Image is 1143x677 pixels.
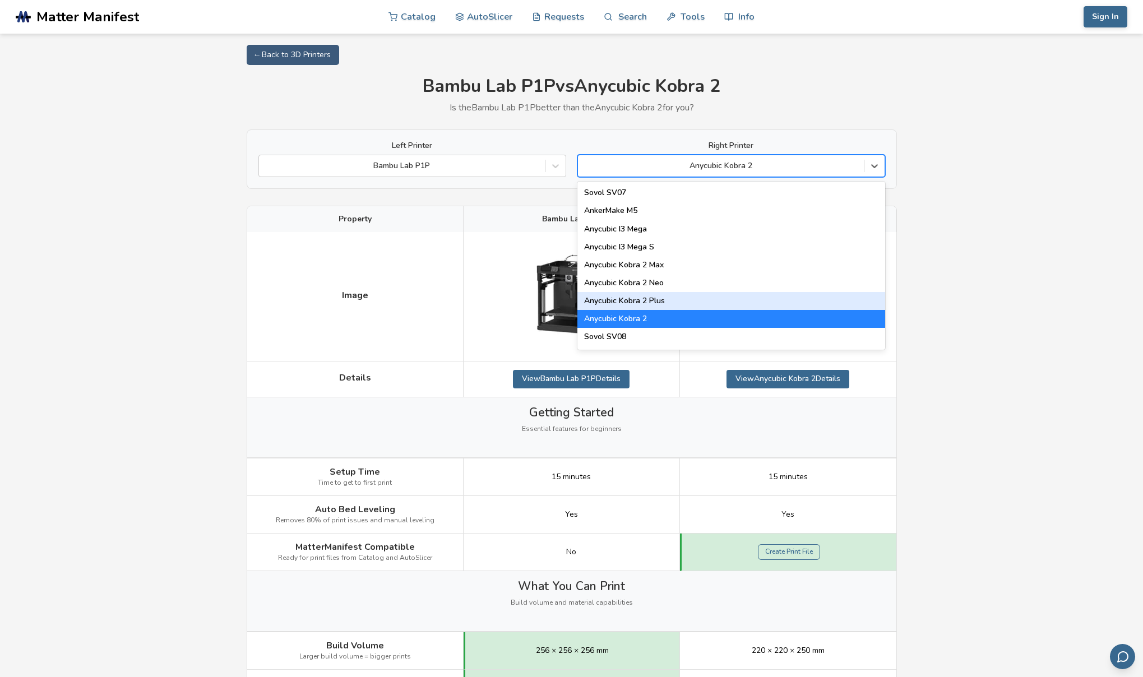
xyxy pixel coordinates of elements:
[522,425,622,433] span: Essential features for beginners
[584,161,586,170] input: Anycubic Kobra 2Sovol SV07AnkerMake M5Anycubic I3 MegaAnycubic I3 Mega SAnycubic Kobra 2 MaxAnycu...
[247,103,897,113] p: Is the Bambu Lab P1P better than the Anycubic Kobra 2 for you?
[513,370,630,388] a: ViewBambu Lab P1PDetails
[781,510,794,519] span: Yes
[295,542,415,552] span: MatterManifest Compatible
[577,292,885,310] div: Anycubic Kobra 2 Plus
[36,9,139,25] span: Matter Manifest
[577,141,885,150] label: Right Printer
[339,215,372,224] span: Property
[330,467,380,477] span: Setup Time
[577,274,885,292] div: Anycubic Kobra 2 Neo
[339,373,371,383] span: Details
[577,328,885,346] div: Sovol SV08
[577,202,885,220] div: AnkerMake M5
[552,472,591,481] span: 15 minutes
[1084,6,1127,27] button: Sign In
[247,76,897,97] h1: Bambu Lab P1P vs Anycubic Kobra 2
[577,184,885,202] div: Sovol SV07
[326,641,384,651] span: Build Volume
[577,346,885,364] div: Creality Hi
[577,238,885,256] div: Anycubic I3 Mega S
[515,240,627,353] img: Bambu Lab P1P
[318,479,392,487] span: Time to get to first print
[769,472,808,481] span: 15 minutes
[536,646,609,655] span: 256 × 256 × 256 mm
[299,653,411,661] span: Larger build volume = bigger prints
[565,510,578,519] span: Yes
[1110,644,1135,669] button: Send feedback via email
[511,599,633,607] span: Build volume and material capabilities
[276,517,434,525] span: Removes 80% of print issues and manual leveling
[315,504,395,514] span: Auto Bed Leveling
[265,161,267,170] input: Bambu Lab P1P
[247,45,339,65] a: ← Back to 3D Printers
[258,141,566,150] label: Left Printer
[758,544,820,560] a: Create Print File
[542,215,601,224] span: Bambu Lab P1P
[577,256,885,274] div: Anycubic Kobra 2 Max
[577,220,885,238] div: Anycubic I3 Mega
[342,290,368,300] span: Image
[726,370,849,388] a: ViewAnycubic Kobra 2Details
[529,406,614,419] span: Getting Started
[566,548,576,557] span: No
[518,579,625,593] span: What You Can Print
[577,310,885,328] div: Anycubic Kobra 2
[752,646,825,655] span: 220 × 220 × 250 mm
[278,554,432,562] span: Ready for print files from Catalog and AutoSlicer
